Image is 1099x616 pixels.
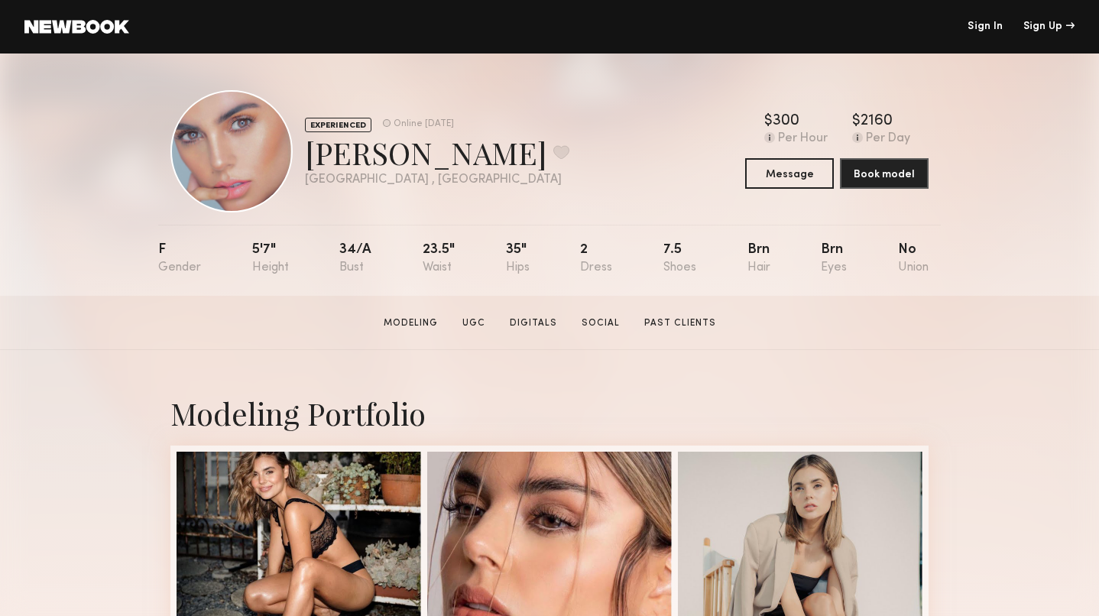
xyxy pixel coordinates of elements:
[866,132,910,146] div: Per Day
[423,243,455,274] div: 23.5"
[305,173,569,186] div: [GEOGRAPHIC_DATA] , [GEOGRAPHIC_DATA]
[745,158,834,189] button: Message
[170,393,929,433] div: Modeling Portfolio
[778,132,828,146] div: Per Hour
[575,316,626,330] a: Social
[821,243,847,274] div: Brn
[852,114,861,129] div: $
[747,243,770,274] div: Brn
[764,114,773,129] div: $
[663,243,696,274] div: 7.5
[394,119,454,129] div: Online [DATE]
[861,114,893,129] div: 2160
[840,158,929,189] button: Book model
[378,316,444,330] a: Modeling
[339,243,371,274] div: 34/a
[252,243,289,274] div: 5'7"
[773,114,799,129] div: 300
[456,316,491,330] a: UGC
[898,243,929,274] div: No
[158,243,201,274] div: F
[968,21,1003,32] a: Sign In
[506,243,530,274] div: 35"
[305,132,569,173] div: [PERSON_NAME]
[504,316,563,330] a: Digitals
[580,243,612,274] div: 2
[638,316,722,330] a: Past Clients
[305,118,371,132] div: EXPERIENCED
[1023,21,1075,32] div: Sign Up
